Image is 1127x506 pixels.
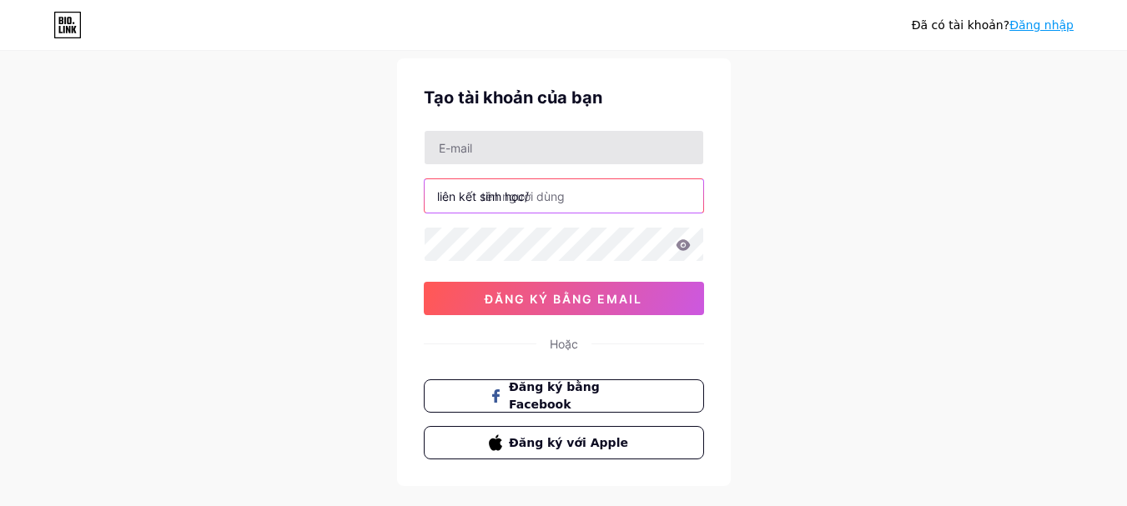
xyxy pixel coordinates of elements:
[425,179,703,213] input: tên người dùng
[485,292,642,306] font: đăng ký bằng email
[424,282,704,315] button: đăng ký bằng email
[424,88,602,108] font: Tạo tài khoản của bạn
[509,436,628,449] font: Đăng ký với Apple
[550,337,578,351] font: Hoặc
[424,426,704,459] button: Đăng ký với Apple
[912,18,1009,32] font: Đã có tài khoản?
[425,131,703,164] input: E-mail
[509,380,600,411] font: Đăng ký bằng Facebook
[424,379,704,413] button: Đăng ký bằng Facebook
[437,189,529,203] font: liên kết sinh học/
[1009,18,1074,32] a: Đăng nhập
